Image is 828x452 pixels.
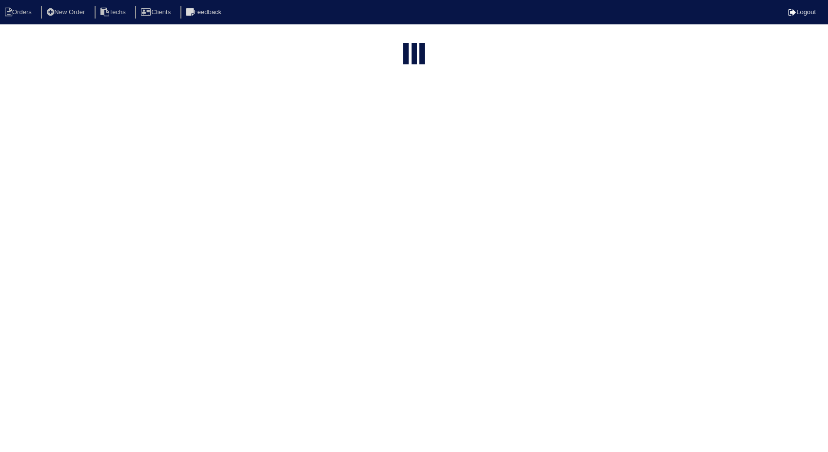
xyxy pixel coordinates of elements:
li: Clients [135,6,178,19]
li: Feedback [180,6,229,19]
li: New Order [41,6,93,19]
a: Techs [95,8,134,16]
div: loading... [412,43,417,66]
a: Logout [788,8,816,16]
a: New Order [41,8,93,16]
a: Clients [135,8,178,16]
li: Techs [95,6,134,19]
